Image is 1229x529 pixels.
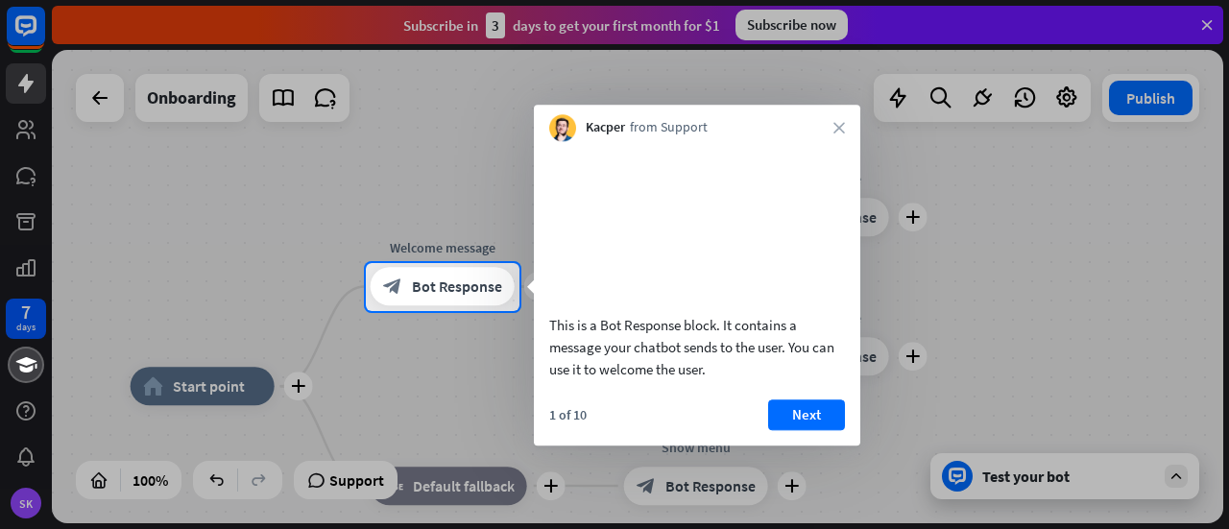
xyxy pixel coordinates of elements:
[833,122,845,133] i: close
[586,119,625,138] span: Kacper
[549,314,845,380] div: This is a Bot Response block. It contains a message your chatbot sends to the user. You can use i...
[549,406,587,423] div: 1 of 10
[412,277,502,297] span: Bot Response
[383,277,402,297] i: block_bot_response
[768,399,845,430] button: Next
[630,119,708,138] span: from Support
[15,8,73,65] button: Open LiveChat chat widget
